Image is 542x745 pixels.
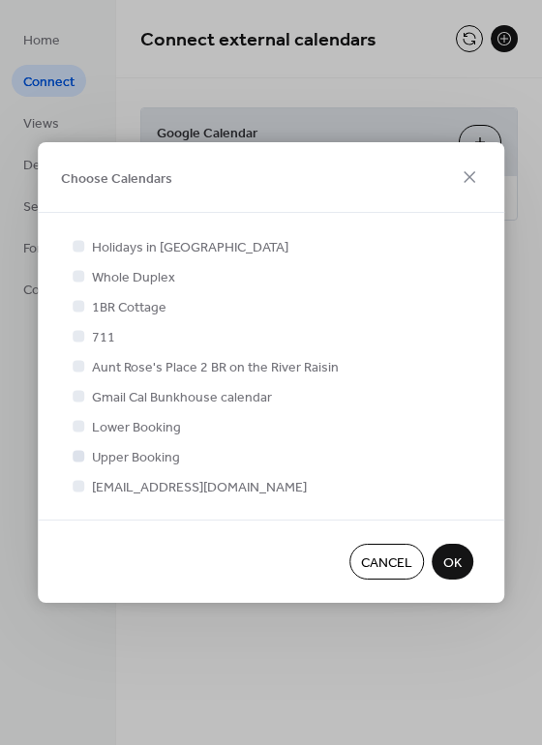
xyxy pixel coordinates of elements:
span: Whole Duplex [92,268,175,288]
span: Lower Booking [92,418,181,438]
span: OK [443,553,462,574]
span: 711 [92,328,115,348]
span: 1BR Cottage [92,298,166,318]
button: OK [432,544,473,580]
span: [EMAIL_ADDRESS][DOMAIN_NAME] [92,478,307,498]
span: Upper Booking [92,448,180,468]
span: Gmail Cal Bunkhouse calendar [92,388,272,408]
span: Holidays in [GEOGRAPHIC_DATA] [92,238,288,258]
span: Choose Calendars [61,168,172,189]
button: Cancel [349,544,424,580]
span: Cancel [361,553,412,574]
span: Aunt Rose's Place 2 BR on the River Raisin [92,358,339,378]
